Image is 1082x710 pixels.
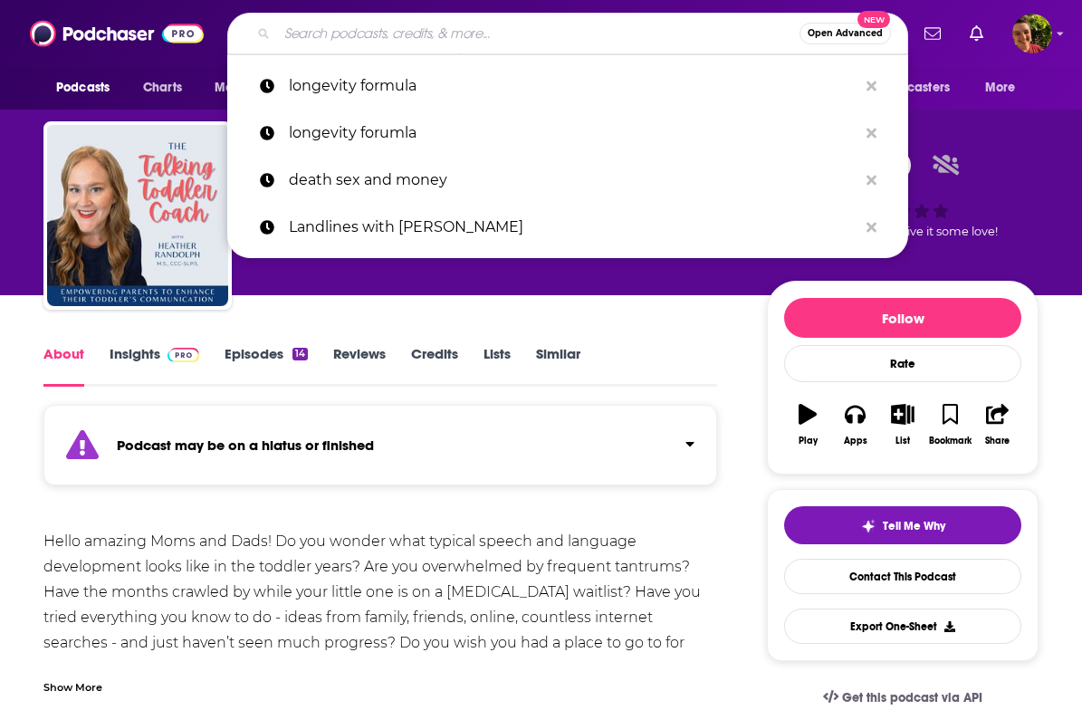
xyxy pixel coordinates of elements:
[844,436,867,446] div: Apps
[227,157,908,204] a: death sex and money
[929,436,972,446] div: Bookmark
[56,75,110,101] span: Podcasts
[227,204,908,251] a: Landlines with [PERSON_NAME]
[861,519,876,533] img: tell me why sparkle
[143,75,182,101] span: Charts
[895,436,910,446] div: List
[227,110,908,157] a: longevity forumla
[962,18,991,49] a: Show notifications dropdown
[1012,14,1052,53] button: Show profile menu
[227,13,908,54] div: Search podcasts, credits, & more...
[879,392,926,457] button: List
[131,71,193,105] a: Charts
[800,23,891,44] button: Open AdvancedNew
[43,345,84,387] a: About
[784,298,1021,338] button: Follow
[917,18,948,49] a: Show notifications dropdown
[1012,14,1052,53] span: Logged in as Marz
[43,71,133,105] button: open menu
[30,16,204,51] img: Podchaser - Follow, Share and Rate Podcasts
[292,348,308,360] div: 14
[974,392,1021,457] button: Share
[857,11,890,28] span: New
[784,609,1021,644] button: Export One-Sheet
[333,345,386,387] a: Reviews
[289,110,857,157] p: longevity forumla
[536,345,580,387] a: Similar
[47,125,228,306] img: The Talking Toddler Coach|Speech & Language Development, Parent Education, Toddler Activities, De...
[484,345,511,387] a: Lists
[926,392,973,457] button: Bookmark
[883,519,945,533] span: Tell Me Why
[289,157,857,204] p: death sex and money
[117,437,374,454] strong: Podcast may be on a hiatus or finished
[851,71,976,105] button: open menu
[411,345,458,387] a: Credits
[985,436,1010,446] div: Share
[110,345,199,387] a: InsightsPodchaser Pro
[842,690,982,705] span: Get this podcast via API
[784,506,1021,544] button: tell me why sparkleTell Me Why
[289,62,857,110] p: longevity formula
[215,75,279,101] span: Monitoring
[972,71,1039,105] button: open menu
[784,392,831,457] button: Play
[808,29,883,38] span: Open Advanced
[227,62,908,110] a: longevity formula
[784,559,1021,594] a: Contact This Podcast
[277,19,800,48] input: Search podcasts, credits, & more...
[289,204,857,251] p: Landlines with Allison Williams
[831,392,878,457] button: Apps
[168,348,199,362] img: Podchaser Pro
[225,345,308,387] a: Episodes14
[799,436,818,446] div: Play
[784,345,1021,382] div: Rate
[1012,14,1052,53] img: User Profile
[43,416,717,485] section: Click to expand status details
[202,71,302,105] button: open menu
[985,75,1016,101] span: More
